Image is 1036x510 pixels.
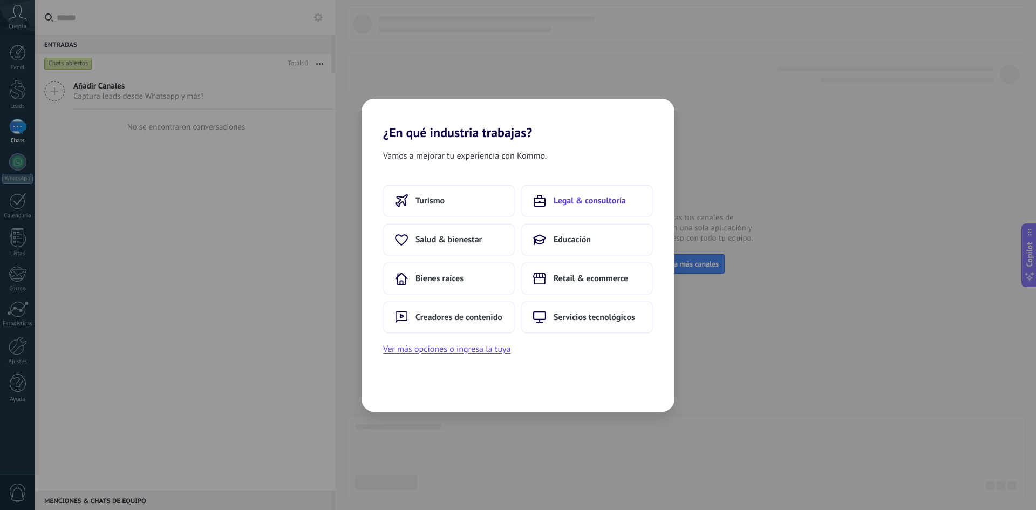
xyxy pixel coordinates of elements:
h2: ¿En qué industria trabajas? [362,99,674,140]
span: Vamos a mejorar tu experiencia con Kommo. [383,149,547,163]
button: Salud & bienestar [383,223,515,256]
span: Creadores de contenido [415,312,502,323]
span: Salud & bienestar [415,234,482,245]
span: Legal & consultoría [554,195,626,206]
button: Creadores de contenido [383,301,515,334]
span: Bienes raíces [415,273,464,284]
button: Servicios tecnológicos [521,301,653,334]
button: Legal & consultoría [521,185,653,217]
button: Turismo [383,185,515,217]
span: Educación [554,234,591,245]
span: Retail & ecommerce [554,273,628,284]
span: Servicios tecnológicos [554,312,635,323]
button: Educación [521,223,653,256]
button: Bienes raíces [383,262,515,295]
span: Turismo [415,195,445,206]
button: Ver más opciones o ingresa la tuya [383,342,510,356]
button: Retail & ecommerce [521,262,653,295]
